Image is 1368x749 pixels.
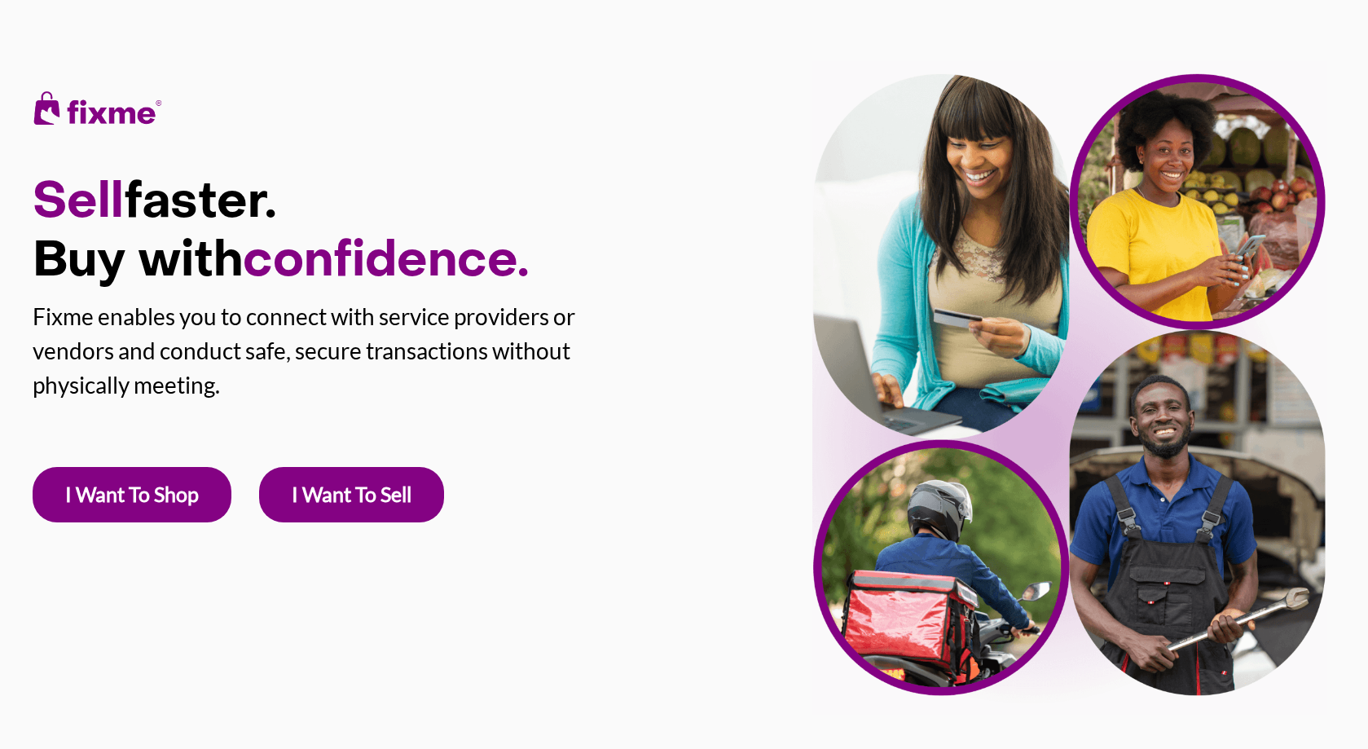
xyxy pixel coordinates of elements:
span: Sell [33,180,124,228]
h1: faster. Buy with [33,175,755,293]
span: confidence. [243,239,529,287]
a: I Want To Shop [33,467,231,522]
img: home-header-image-sm.png [812,61,1327,715]
p: Fixme enables you to connect with service providers or vendors and conduct safe, secure transacti... [33,299,755,402]
img: fixme-logo.png [33,90,163,126]
a: I Want To Sell [259,467,444,522]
